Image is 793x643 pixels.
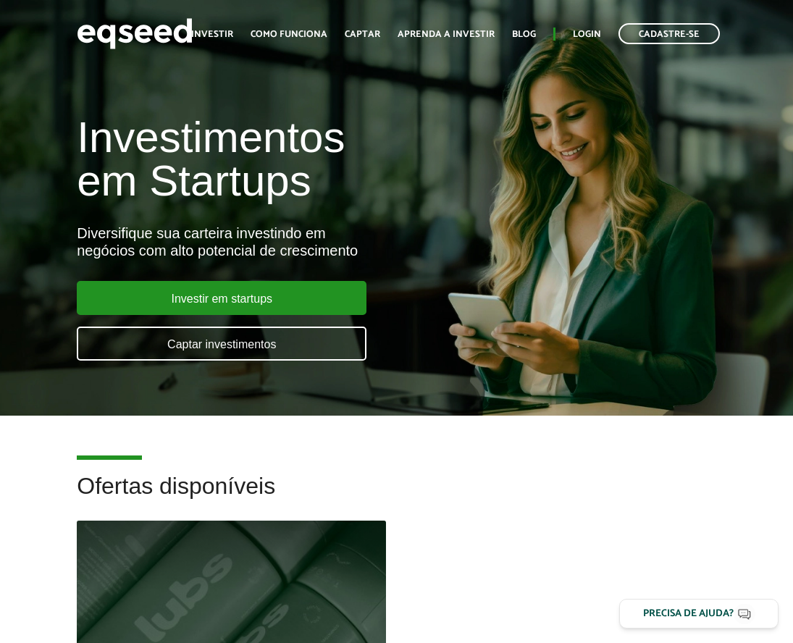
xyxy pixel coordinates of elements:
a: Aprenda a investir [398,30,495,39]
a: Blog [512,30,536,39]
a: Cadastre-se [618,23,720,44]
div: Diversifique sua carteira investindo em negócios com alto potencial de crescimento [77,224,452,259]
h2: Ofertas disponíveis [77,474,716,521]
a: Como funciona [251,30,327,39]
img: EqSeed [77,14,193,53]
a: Investir [191,30,233,39]
a: Captar [345,30,380,39]
a: Investir em startups [77,281,366,315]
h1: Investimentos em Startups [77,116,452,203]
a: Login [573,30,601,39]
a: Captar investimentos [77,327,366,361]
